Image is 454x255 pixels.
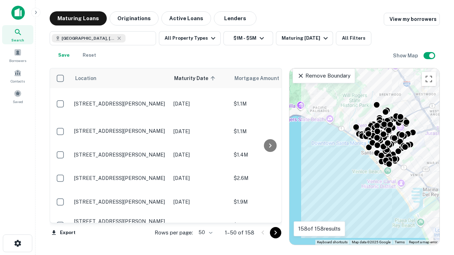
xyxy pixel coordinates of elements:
[223,31,273,45] button: $1M - $5M
[384,13,440,25] a: View my borrowers
[234,127,305,135] p: $1.1M
[230,68,308,88] th: Mortgage Amount
[225,228,254,237] p: 1–50 of 158
[291,236,315,245] a: Open this area in Google Maps (opens a new window)
[62,35,115,41] span: [GEOGRAPHIC_DATA], [GEOGRAPHIC_DATA], [GEOGRAPHIC_DATA]
[110,11,159,25] button: Originations
[317,240,348,245] button: Keyboard shortcuts
[2,66,33,85] a: Contacts
[155,228,193,237] p: Rows per page:
[74,218,166,225] p: [STREET_ADDRESS][PERSON_NAME]
[173,221,227,229] p: [DATE]
[11,37,24,43] span: Search
[2,46,33,65] a: Borrowers
[173,174,227,182] p: [DATE]
[71,68,170,88] th: Location
[234,221,305,229] p: $3.4M
[270,227,281,238] button: Go to next page
[291,236,315,245] img: Google
[173,100,227,108] p: [DATE]
[159,31,221,45] button: All Property Types
[2,87,33,106] a: Saved
[422,72,436,86] button: Toggle fullscreen view
[196,227,214,238] div: 50
[161,11,211,25] button: Active Loans
[352,240,391,244] span: Map data ©2025 Google
[395,240,405,244] a: Terms (opens in new tab)
[50,11,107,25] button: Maturing Loans
[13,99,23,104] span: Saved
[276,31,333,45] button: Maturing [DATE]
[74,128,166,134] p: [STREET_ADDRESS][PERSON_NAME]
[78,48,101,62] button: Reset
[174,74,217,83] span: Maturity Date
[2,25,33,44] a: Search
[234,74,288,83] span: Mortgage Amount
[282,34,330,42] div: Maturing [DATE]
[234,151,305,159] p: $1.4M
[75,74,96,83] span: Location
[298,225,340,233] p: 158 of 158 results
[289,68,439,245] div: 0 0
[173,127,227,135] p: [DATE]
[409,240,437,244] a: Report a map error
[52,48,75,62] button: Save your search to get updates of matches that match your search criteria.
[173,198,227,206] p: [DATE]
[74,101,166,107] p: [STREET_ADDRESS][PERSON_NAME]
[50,227,77,238] button: Export
[419,198,454,232] iframe: Chat Widget
[9,58,26,63] span: Borrowers
[74,199,166,205] p: [STREET_ADDRESS][PERSON_NAME]
[297,72,350,80] p: Remove Boundary
[173,151,227,159] p: [DATE]
[11,6,25,20] img: capitalize-icon.png
[11,78,25,84] span: Contacts
[393,52,419,59] h6: Show Map
[214,11,256,25] button: Lenders
[234,174,305,182] p: $2.6M
[234,198,305,206] p: $1.9M
[74,152,166,158] p: [STREET_ADDRESS][PERSON_NAME]
[336,31,371,45] button: All Filters
[170,68,230,88] th: Maturity Date
[234,100,305,108] p: $1.1M
[74,175,166,181] p: [STREET_ADDRESS][PERSON_NAME]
